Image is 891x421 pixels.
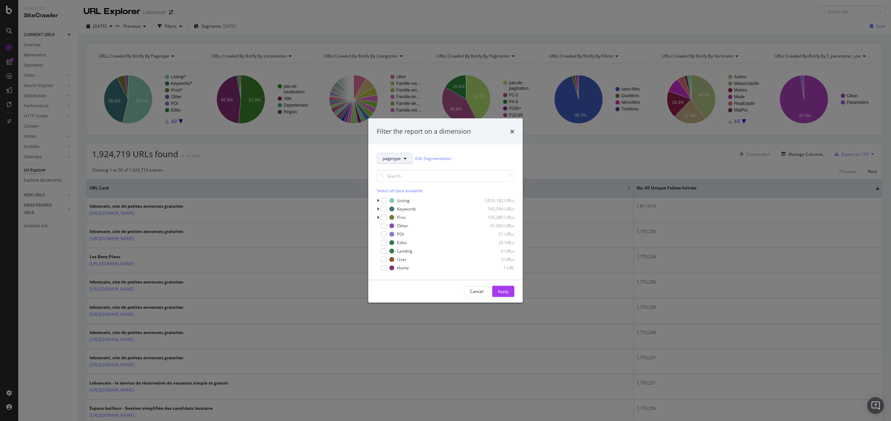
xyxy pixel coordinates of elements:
div: Landing [397,248,412,254]
div: Other [397,223,408,229]
div: Keywords [397,206,416,212]
div: Pros [397,214,406,220]
div: 1 URL [480,265,514,271]
div: Listing [397,198,410,203]
div: Open Intercom Messenger [867,397,884,414]
div: Filter the report on a dimension [377,127,471,136]
div: 25 URLs [480,240,514,246]
div: 41,565 URLs [480,223,514,229]
div: Cancel [470,288,483,294]
div: 105,285 URLs [480,214,514,220]
div: modal [368,119,523,303]
div: 6 URLs [480,248,514,254]
div: 3 URLs [480,256,514,262]
span: pagetype [383,155,401,161]
div: times [510,127,514,136]
div: Apply [498,288,509,294]
div: 745,594 URLs [480,206,514,212]
input: Search [377,169,514,182]
div: Edito [397,240,407,246]
div: Select all data available [377,187,514,193]
button: Apply [492,286,514,297]
button: Cancel [464,286,489,297]
div: Home [397,265,409,271]
a: Edit Segmentation [415,155,451,162]
button: pagetype [377,153,412,164]
div: POI [397,231,404,237]
div: 51 URLs [480,231,514,237]
div: 1,029,182 URLs [480,198,514,203]
div: User [397,256,407,262]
